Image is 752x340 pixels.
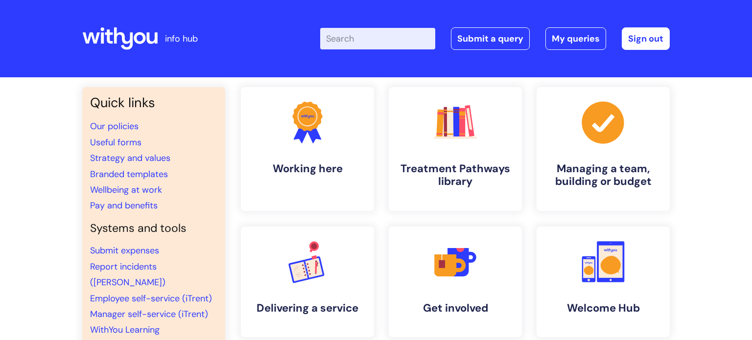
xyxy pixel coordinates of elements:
a: Manager self-service (iTrent) [90,308,208,320]
a: Our policies [90,120,139,132]
a: Strategy and values [90,152,170,164]
a: Delivering a service [241,227,374,337]
a: Get involved [389,227,522,337]
h4: Delivering a service [249,302,366,315]
h4: Treatment Pathways library [397,162,514,188]
a: Welcome Hub [537,227,670,337]
div: | - [320,27,670,50]
a: Wellbeing at work [90,184,162,196]
a: Employee self-service (iTrent) [90,293,212,304]
h4: Working here [249,162,366,175]
a: Useful forms [90,136,141,148]
h3: Quick links [90,95,217,111]
a: Pay and benefits [90,200,158,211]
h4: Managing a team, building or budget [544,162,662,188]
a: Working here [241,87,374,211]
a: Submit a query [451,27,530,50]
h4: Welcome Hub [544,302,662,315]
a: Managing a team, building or budget [537,87,670,211]
h4: Get involved [397,302,514,315]
input: Search [320,28,435,49]
a: Report incidents ([PERSON_NAME]) [90,261,165,288]
a: Submit expenses [90,245,159,256]
a: Sign out [622,27,670,50]
h4: Systems and tools [90,222,217,235]
a: Branded templates [90,168,168,180]
a: Treatment Pathways library [389,87,522,211]
a: WithYou Learning [90,324,160,336]
a: My queries [545,27,606,50]
p: info hub [165,31,198,46]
